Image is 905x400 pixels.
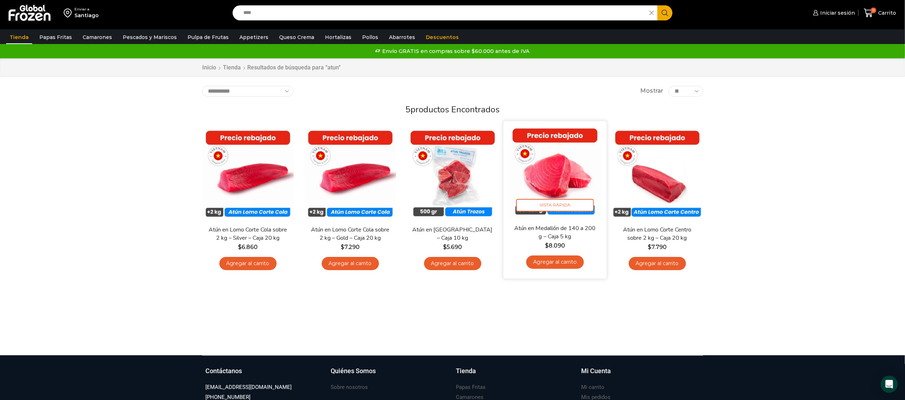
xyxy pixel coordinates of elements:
[276,30,318,44] a: Queso Crema
[206,384,292,391] h3: [EMAIL_ADDRESS][DOMAIN_NAME]
[206,226,289,242] a: Atún en Lomo Corte Cola sobre 2 kg – Silver – Caja 20 kg
[74,12,99,19] div: Santiago
[862,5,898,21] a: 0 Carrito
[206,366,242,376] h3: Contáctanos
[424,257,481,270] a: Agregar al carrito: “Atún en Trozos - Caja 10 kg”
[309,226,391,242] a: Atún en Lomo Corte Cola sobre 2 kg – Gold – Caja 20 kg
[456,384,486,391] h3: Papas Fritas
[359,30,382,44] a: Pollos
[331,384,368,391] h3: Sobre nosotros
[202,86,293,97] select: Pedido de la tienda
[526,255,584,269] a: Agregar al carrito: “Atún en Medallón de 140 a 200 g - Caja 5 kg”
[516,199,594,211] span: Vista Rápida
[443,244,447,250] span: $
[6,30,32,44] a: Tienda
[545,242,565,249] bdi: 8.090
[341,244,344,250] span: $
[206,382,292,392] a: [EMAIL_ADDRESS][DOMAIN_NAME]
[648,244,667,250] bdi: 7.790
[223,64,242,72] a: Tienda
[422,30,462,44] a: Descuentos
[238,244,258,250] bdi: 6.860
[202,64,341,72] nav: Breadcrumb
[657,5,672,20] button: Search button
[184,30,232,44] a: Pulpa de Frutas
[629,257,686,270] a: Agregar al carrito: “Atún en Lomo Corte Centro sobre 2 kg - Caja 20 kg”
[74,7,99,12] div: Enviar a
[818,9,855,16] span: Iniciar sesión
[206,366,324,383] a: Contáctanos
[513,224,596,241] a: Atún en Medallón de 140 a 200 g – Caja 5 kg
[640,87,663,95] span: Mostrar
[64,7,74,19] img: address-field-icon.svg
[219,257,277,270] a: Agregar al carrito: “Atún en Lomo Corte Cola sobre 2 kg - Silver - Caja 20 kg”
[385,30,419,44] a: Abarrotes
[236,30,272,44] a: Appetizers
[321,30,355,44] a: Hortalizas
[341,244,360,250] bdi: 7.290
[202,64,217,72] a: Inicio
[331,366,376,376] h3: Quiénes Somos
[811,6,855,20] a: Iniciar sesión
[119,30,180,44] a: Pescados y Mariscos
[410,104,500,115] span: productos encontrados
[331,366,449,383] a: Quiénes Somos
[238,244,242,250] span: $
[79,30,116,44] a: Camarones
[582,366,700,383] a: Mi Cuenta
[456,366,574,383] a: Tienda
[456,366,476,376] h3: Tienda
[582,382,605,392] a: Mi carrito
[36,30,76,44] a: Papas Fritas
[411,226,493,242] a: Atún en [GEOGRAPHIC_DATA] – Caja 10 kg
[545,242,548,249] span: $
[582,366,611,376] h3: Mi Cuenta
[876,9,896,16] span: Carrito
[582,384,605,391] h3: Mi carrito
[322,257,379,270] a: Agregar al carrito: “Atún en Lomo Corte Cola sobre 2 kg - Gold – Caja 20 kg”
[443,244,462,250] bdi: 5.690
[405,104,410,115] span: 5
[456,382,486,392] a: Papas Fritas
[648,244,651,250] span: $
[616,226,698,242] a: Atún en Lomo Corte Centro sobre 2 kg – Caja 20 kg
[331,382,368,392] a: Sobre nosotros
[881,376,898,393] div: Open Intercom Messenger
[871,8,876,13] span: 0
[248,64,341,71] h1: Resultados de búsqueda para “atun”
